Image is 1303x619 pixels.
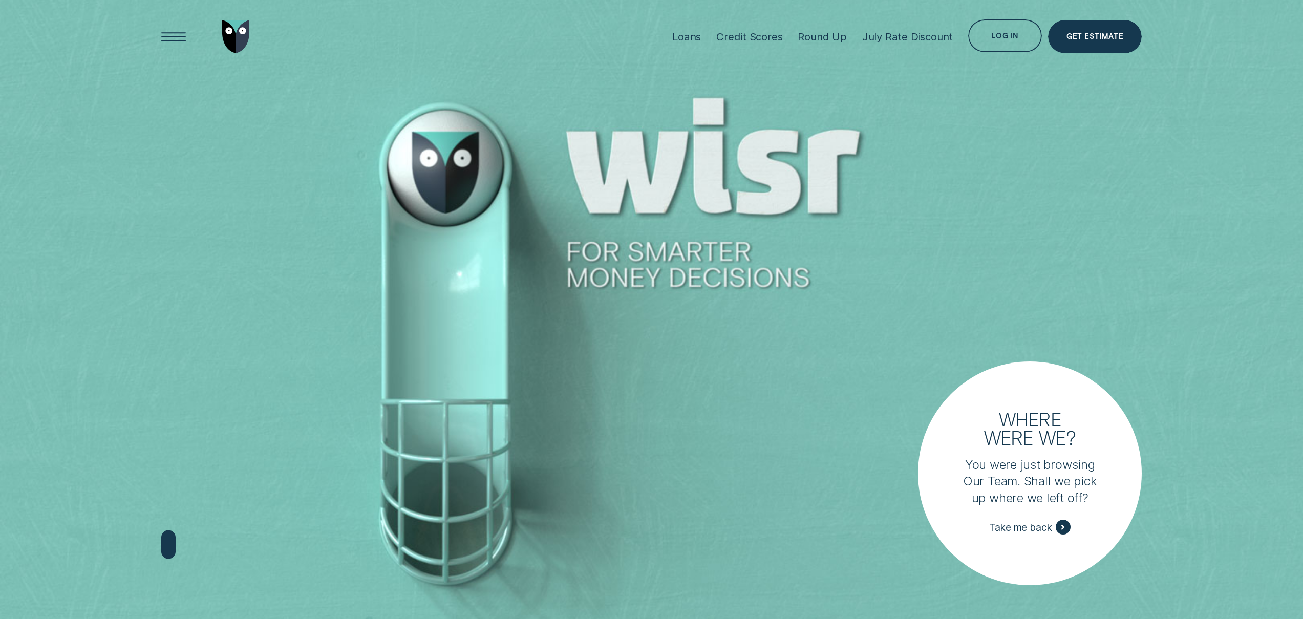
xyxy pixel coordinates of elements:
h3: Where were we? [976,410,1084,446]
button: Open Menu [157,20,190,53]
div: July Rate Discount [862,30,953,43]
img: Wisr [222,20,250,53]
p: You were just browsing Our Team. Shall we pick up where we left off? [956,457,1104,506]
button: Log in [968,19,1042,53]
div: Credit Scores [716,30,782,43]
span: Take me back [990,521,1052,533]
div: Round Up [798,30,846,43]
a: Where were we?You were just browsing Our Team. Shall we pick up where we left off?Take me back [918,361,1142,585]
a: Get Estimate [1048,20,1142,53]
div: Loans [672,30,701,43]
